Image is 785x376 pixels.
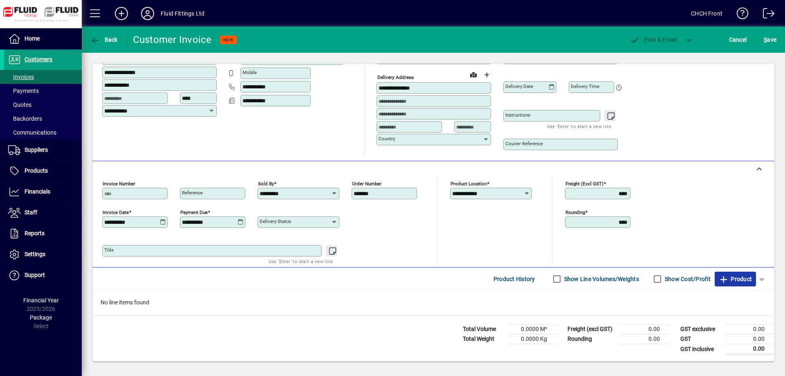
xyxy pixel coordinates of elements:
[493,272,535,286] span: Product History
[725,324,774,334] td: 0.00
[25,272,45,278] span: Support
[621,324,670,334] td: 0.00
[563,275,639,283] label: Show Line Volumes/Weights
[565,181,603,187] mat-label: Freight (excl GST)
[4,223,82,244] a: Reports
[25,230,45,236] span: Reports
[4,29,82,49] a: Home
[25,251,45,257] span: Settings
[764,33,776,46] span: ave
[90,36,118,43] span: Back
[505,112,530,118] mat-label: Instructions
[180,209,208,215] mat-label: Payment due
[260,218,291,224] mat-label: Delivery status
[88,32,120,47] button: Back
[508,324,557,334] td: 0.0000 M³
[103,181,135,187] mat-label: Invoice number
[379,136,395,142] mat-label: Country
[563,324,621,334] td: Freight (excl GST)
[223,37,233,43] span: NEW
[8,74,34,80] span: Invoices
[547,122,611,131] mat-hint: Use 'Enter' to start a new line
[4,126,82,140] a: Communications
[505,141,543,146] mat-label: Courier Reference
[508,334,557,344] td: 0.0000 Kg
[25,56,52,63] span: Customers
[30,314,52,321] span: Package
[490,272,538,286] button: Product History
[4,203,82,223] a: Staff
[571,83,599,89] mat-label: Delivery time
[719,272,752,286] span: Product
[467,68,480,81] a: View on map
[242,70,257,75] mat-label: Mobile
[92,290,774,315] div: No line items found
[4,70,82,84] a: Invoices
[762,32,778,47] button: Save
[8,129,56,136] span: Communications
[182,190,203,196] mat-label: Reference
[8,101,31,108] span: Quotes
[451,181,487,187] mat-label: Product location
[4,112,82,126] a: Backorders
[4,244,82,265] a: Settings
[4,265,82,286] a: Support
[663,275,711,283] label: Show Cost/Profit
[729,33,747,46] span: Cancel
[764,36,767,43] span: S
[25,188,50,195] span: Financials
[135,6,161,21] button: Profile
[563,334,621,344] td: Rounding
[161,7,204,20] div: Fluid Fittings Ltd
[459,334,508,344] td: Total Weight
[8,115,42,122] span: Backorders
[676,344,725,354] td: GST inclusive
[626,32,681,47] button: Post & Email
[676,334,725,344] td: GST
[108,6,135,21] button: Add
[8,88,39,94] span: Payments
[25,209,37,216] span: Staff
[25,146,48,153] span: Suppliers
[4,84,82,98] a: Payments
[103,209,129,215] mat-label: Invoice date
[727,32,749,47] button: Cancel
[731,2,749,28] a: Knowledge Base
[565,209,585,215] mat-label: Rounding
[25,167,48,174] span: Products
[480,68,493,81] button: Choose address
[757,2,775,28] a: Logout
[630,36,677,43] span: ost & Email
[4,161,82,181] a: Products
[505,83,533,89] mat-label: Delivery date
[644,36,648,43] span: P
[258,181,274,187] mat-label: Sold by
[104,247,114,253] mat-label: Title
[133,33,212,46] div: Customer Invoice
[459,324,508,334] td: Total Volume
[269,257,333,266] mat-hint: Use 'Enter' to start a new line
[4,182,82,202] a: Financials
[25,35,40,42] span: Home
[725,334,774,344] td: 0.00
[352,181,381,187] mat-label: Order number
[23,297,59,304] span: Financial Year
[4,98,82,112] a: Quotes
[676,324,725,334] td: GST exclusive
[715,272,756,286] button: Product
[621,334,670,344] td: 0.00
[82,32,127,47] app-page-header-button: Back
[725,344,774,354] td: 0.00
[4,140,82,160] a: Suppliers
[691,7,722,20] div: CHCH Front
